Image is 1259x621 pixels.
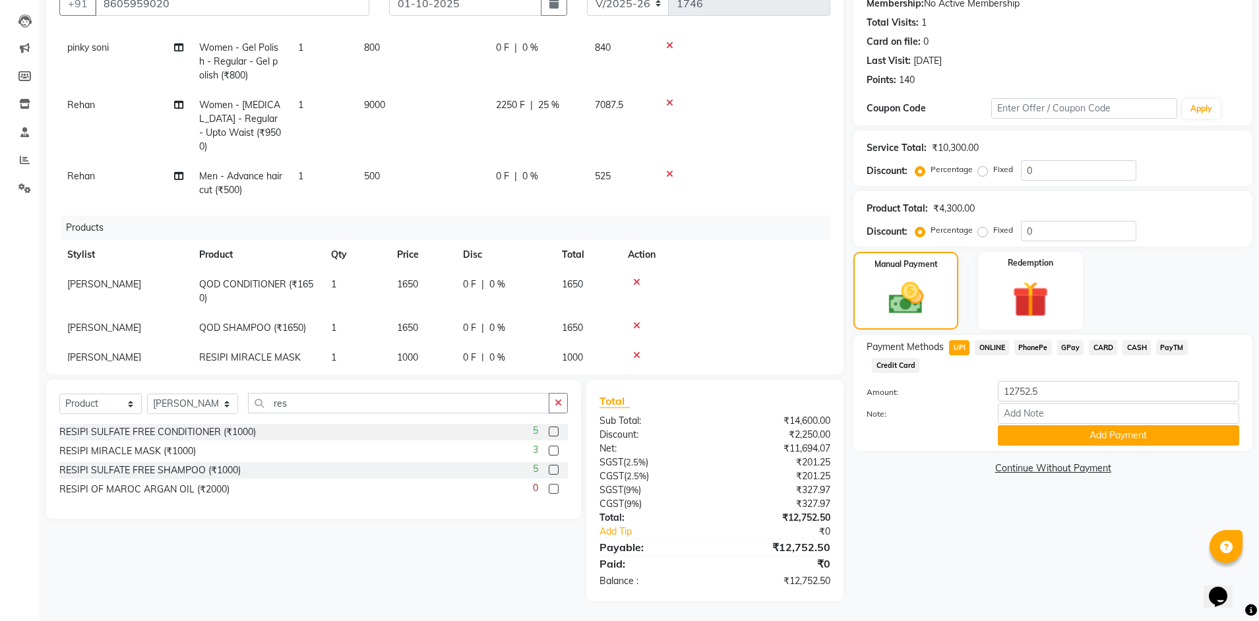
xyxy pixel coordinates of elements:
span: RESIPI MIRACLE MASK (₹1000) [199,351,301,377]
span: 500 [364,170,380,182]
span: Women - Gel Polish - Regular - Gel polish (₹800) [199,42,278,81]
input: Add Note [998,403,1239,424]
div: [DATE] [913,54,942,68]
span: QOD CONDITIONER (₹1650) [199,278,313,304]
div: ₹10,300.00 [932,141,979,155]
label: Redemption [1008,257,1053,269]
span: 25 % [538,98,559,112]
span: ONLINE [975,340,1009,355]
label: Manual Payment [875,258,938,270]
div: ( ) [590,497,715,511]
div: ₹0 [736,525,840,539]
label: Fixed [993,224,1013,236]
span: PayTM [1156,340,1188,355]
span: 1 [331,278,336,290]
span: 0 % [522,169,538,183]
button: Add Payment [998,425,1239,446]
img: _gift.svg [1001,277,1060,322]
div: Paid: [590,556,715,572]
div: ₹2,250.00 [715,428,840,442]
label: Fixed [993,163,1013,175]
iframe: chat widget [1204,568,1246,608]
span: 1 [331,351,336,363]
th: Disc [455,240,554,270]
span: Rehan [67,99,95,111]
input: Search or Scan [248,393,550,413]
div: Product Total: [867,202,928,216]
span: 800 [364,42,380,53]
th: Qty [323,240,389,270]
div: Balance : [590,574,715,588]
span: QOD SHAMPOO (₹1650) [199,322,306,334]
div: RESIPI OF MAROC ARGAN OIL (₹2000) [59,483,230,496]
span: SGST [599,456,623,468]
span: 525 [595,170,611,182]
div: 0 [923,35,929,49]
div: Discount: [867,164,907,178]
div: Card on file: [867,35,921,49]
span: 0 % [489,321,505,335]
span: 2250 F [496,98,525,112]
th: Total [554,240,620,270]
div: ( ) [590,456,715,469]
span: [PERSON_NAME] [67,322,141,334]
span: Rehan [67,170,95,182]
span: 0 % [489,351,505,365]
span: PhonePe [1014,340,1052,355]
span: 1 [298,170,303,182]
span: 3 [533,443,538,457]
th: Stylist [59,240,191,270]
span: 1650 [397,322,418,334]
div: ₹201.25 [715,469,840,483]
a: Continue Without Payment [856,461,1250,475]
span: pinky soni [67,42,109,53]
span: CASH [1122,340,1151,355]
span: [PERSON_NAME] [67,278,141,290]
div: Total Visits: [867,16,919,30]
span: | [514,41,517,55]
div: ₹327.97 [715,483,840,497]
span: Payment Methods [867,340,944,354]
div: 140 [899,73,915,87]
span: 5 [533,424,538,438]
div: ₹0 [715,556,840,572]
div: ₹12,752.50 [715,574,840,588]
button: Apply [1182,99,1220,119]
span: 5 [533,462,538,476]
span: Men - Advance hair cut (₹500) [199,170,282,196]
a: Add Tip [590,525,736,539]
div: RESIPI MIRACLE MASK (₹1000) [59,444,196,458]
th: Price [389,240,455,270]
span: 1650 [397,278,418,290]
div: ( ) [590,469,715,483]
label: Percentage [931,224,973,236]
label: Note: [857,408,987,420]
input: Enter Offer / Coupon Code [991,98,1177,119]
span: Women - [MEDICAL_DATA] - Regular - Upto Waist (₹9500) [199,99,281,152]
span: | [481,278,484,291]
div: RESIPI SULFATE FREE SHAMPOO (₹1000) [59,463,241,477]
span: 1 [331,322,336,334]
span: CGST [599,470,624,482]
th: Action [620,240,830,270]
div: Points: [867,73,896,87]
label: Percentage [931,163,973,175]
span: 0 F [463,351,476,365]
span: CARD [1089,340,1117,355]
div: ( ) [590,483,715,497]
div: Total: [590,511,715,525]
span: 1 [298,42,303,53]
input: Amount [998,381,1239,401]
div: Net: [590,442,715,456]
span: Total [599,394,630,408]
div: Coupon Code [867,102,991,115]
span: 0 F [463,278,476,291]
div: Payable: [590,539,715,555]
span: 0 % [489,278,505,291]
div: ₹327.97 [715,497,840,511]
div: ₹11,694.07 [715,442,840,456]
span: 7087.5 [595,99,623,111]
div: Last Visit: [867,54,911,68]
div: RESIPI SULFATE FREE CONDITIONER (₹1000) [59,425,256,439]
span: 9% [627,498,639,509]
